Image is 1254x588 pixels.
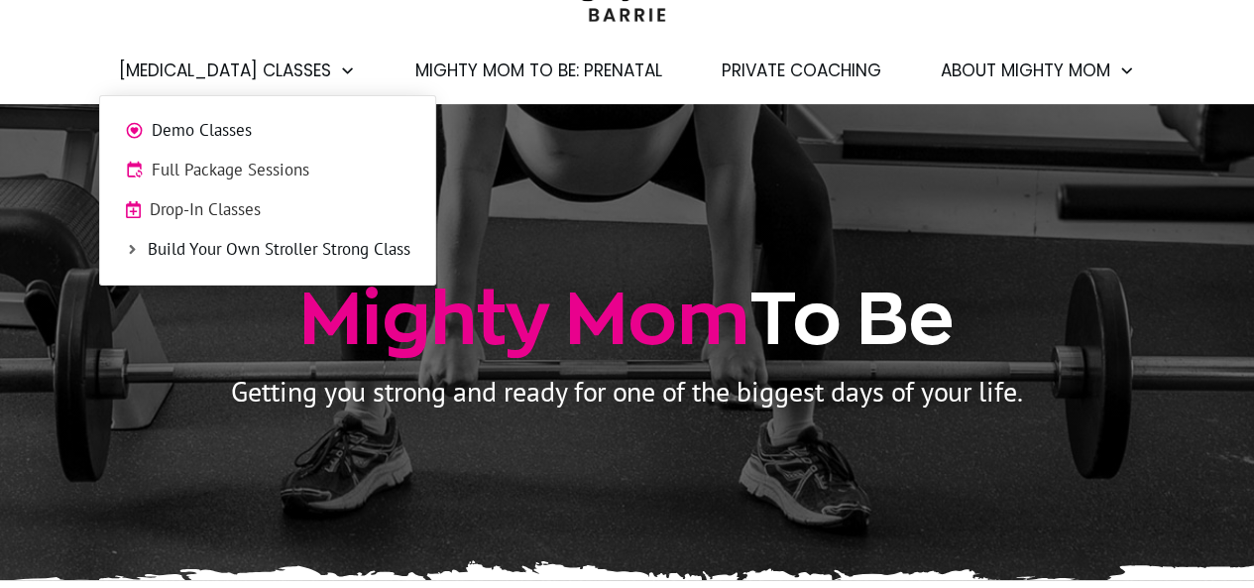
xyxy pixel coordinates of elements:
[119,54,356,87] a: [MEDICAL_DATA] Classes
[415,54,662,87] a: Mighty Mom to Be: Prenatal
[941,54,1110,87] span: About Mighty Mom
[93,270,1162,365] h1: To Be
[152,118,410,144] span: Demo Classes
[722,54,881,87] a: Private Coaching
[941,54,1135,87] a: About Mighty Mom
[119,54,331,87] span: [MEDICAL_DATA] Classes
[150,197,410,223] span: Drop-In Classes
[110,235,425,265] a: Build Your Own Stroller Strong Class
[110,116,425,146] a: Demo Classes
[110,195,425,225] a: Drop-In Classes
[148,237,410,263] span: Build Your Own Stroller Strong Class
[152,158,410,183] span: Full Package Sessions
[299,278,749,357] span: Mighty Mom
[110,156,425,185] a: Full Package Sessions
[93,367,1162,415] p: Getting you strong and ready for one of the biggest days of your life.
